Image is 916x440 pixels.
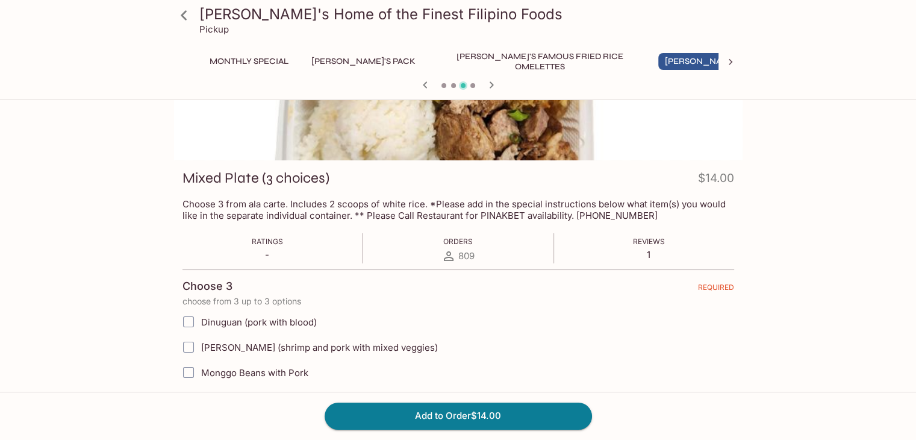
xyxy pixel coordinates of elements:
span: 809 [458,250,475,262]
span: Orders [443,237,473,246]
h4: Choose 3 [182,280,232,293]
span: REQUIRED [698,283,734,297]
button: Add to Order$14.00 [325,403,592,429]
p: Pickup [199,24,229,35]
div: Mixed Plate (3 choices) [174,1,743,160]
p: Choose 3 from ala carte. Includes 2 scoops of white rice. *Please add in the special instructions... [182,198,734,221]
span: Monggo Beans with Pork [201,367,308,379]
button: [PERSON_NAME]'s Pack [305,53,422,70]
h3: [PERSON_NAME]'s Home of the Finest Filipino Foods [199,5,738,24]
button: [PERSON_NAME]'s Famous Fried Rice Omelettes [432,53,649,70]
span: [PERSON_NAME] (shrimp and pork with mixed veggies) [201,342,438,353]
span: Dinuguan (pork with blood) [201,316,317,328]
span: Reviews [633,237,665,246]
button: [PERSON_NAME]'s Mixed Plates [658,53,812,70]
button: Monthly Special [203,53,295,70]
p: 1 [633,249,665,260]
p: choose from 3 up to 3 options [182,297,734,306]
p: - [252,249,283,260]
h4: $14.00 [698,169,734,192]
span: Ratings [252,237,283,246]
h3: Mixed Plate (3 choices) [182,169,329,187]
